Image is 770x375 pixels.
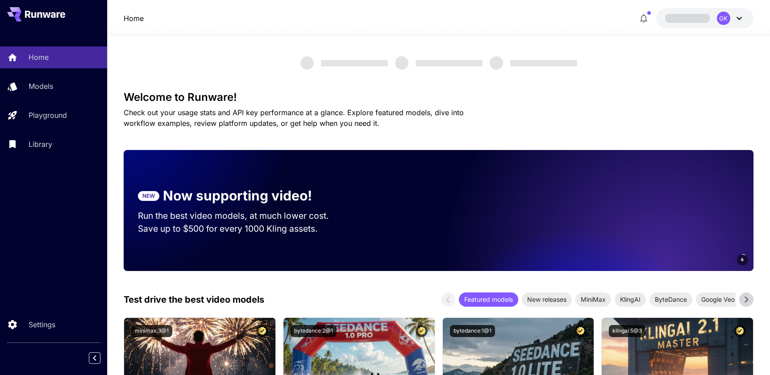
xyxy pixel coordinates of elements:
button: Certified Model – Vetted for best performance and includes a commercial license. [574,325,587,337]
span: ByteDance [649,295,692,304]
div: Featured models [459,292,518,307]
p: Home [29,52,49,62]
p: Run the best video models, at much lower cost. [138,209,346,222]
a: Home [124,13,144,24]
p: Playground [29,110,67,121]
button: Certified Model – Vetted for best performance and includes a commercial license. [256,325,268,337]
span: Featured models [459,295,518,304]
nav: breadcrumb [124,13,144,24]
span: Google Veo [696,295,740,304]
div: Google Veo [696,292,740,307]
span: MiniMax [575,295,611,304]
p: Models [29,81,53,92]
button: bytedance:1@1 [450,325,495,337]
button: bytedance:2@1 [291,325,337,337]
div: ByteDance [649,292,692,307]
span: Check out your usage stats and API key performance at a glance. Explore featured models, dive int... [124,108,464,128]
span: 6 [741,256,744,263]
p: Now supporting video! [163,186,312,206]
button: Certified Model – Vetted for best performance and includes a commercial license. [734,325,746,337]
p: Library [29,139,52,150]
div: KlingAI [615,292,646,307]
button: GK [656,8,753,29]
p: Test drive the best video models [124,293,264,306]
button: minimax:3@1 [131,325,172,337]
button: klingai:5@3 [609,325,645,337]
button: Collapse sidebar [89,352,100,364]
div: New releases [522,292,572,307]
span: New releases [522,295,572,304]
div: MiniMax [575,292,611,307]
button: Certified Model – Vetted for best performance and includes a commercial license. [416,325,428,337]
p: NEW [142,192,155,200]
div: GK [717,12,730,25]
p: Save up to $500 for every 1000 Kling assets. [138,222,346,235]
h3: Welcome to Runware! [124,91,753,104]
span: KlingAI [615,295,646,304]
p: Settings [29,319,55,330]
div: Collapse sidebar [96,350,107,366]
